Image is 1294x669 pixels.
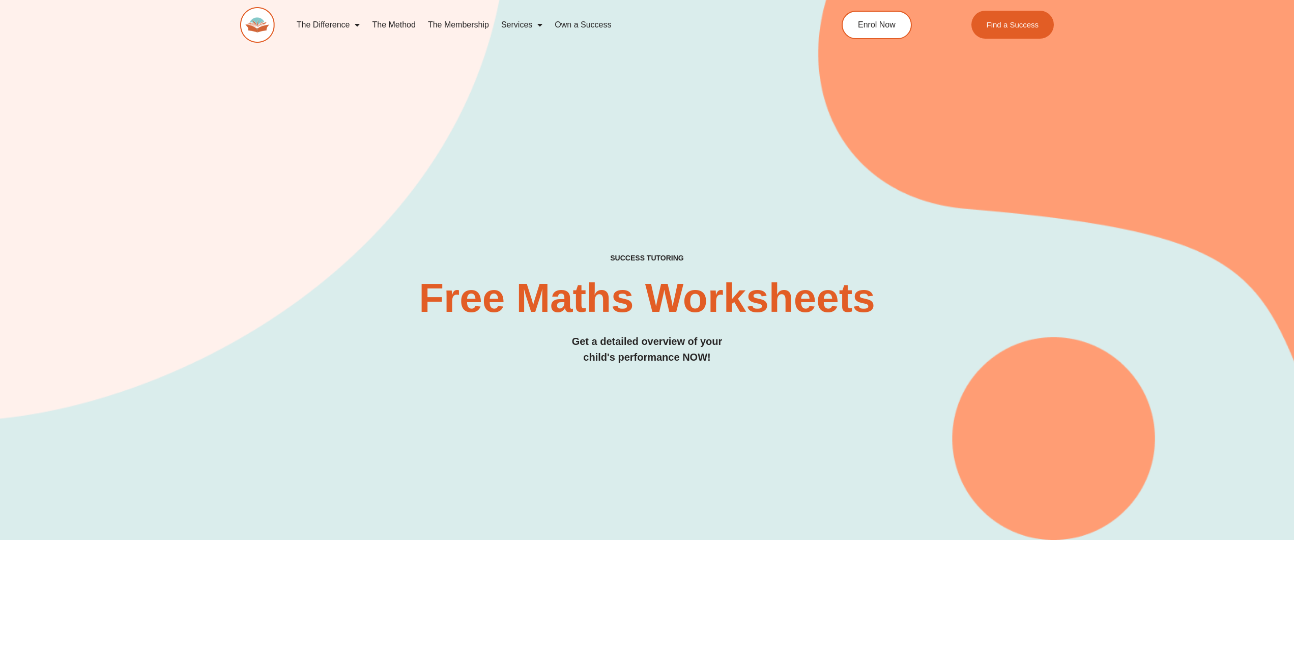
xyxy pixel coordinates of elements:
nav: Menu [291,13,795,37]
a: Find a Success [971,11,1054,39]
a: The Difference [291,13,366,37]
a: The Membership [422,13,495,37]
h4: SUCCESS TUTORING​ [240,254,1054,263]
a: The Method [366,13,421,37]
span: Enrol Now [858,21,896,29]
a: Services [495,13,549,37]
h2: Free Maths Worksheets​ [240,278,1054,318]
span: Find a Success [987,21,1039,28]
a: Own a Success [549,13,617,37]
h3: Get a detailed overview of your child's performance NOW! [240,334,1054,365]
a: Enrol Now [842,11,912,39]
